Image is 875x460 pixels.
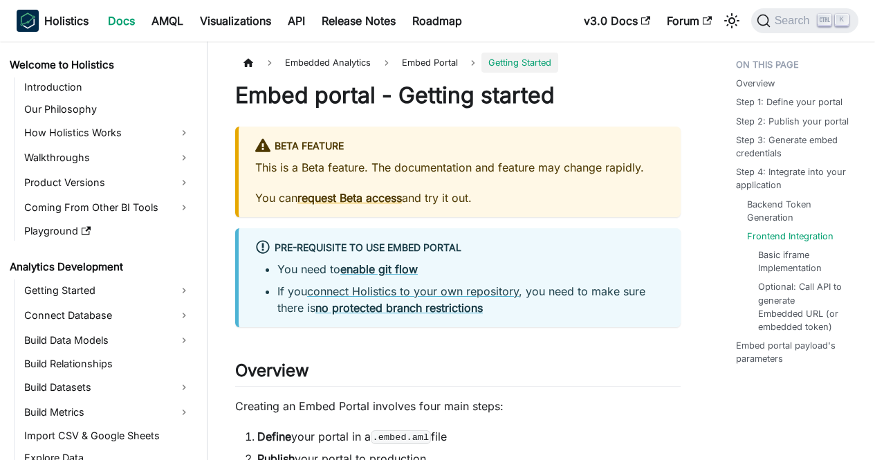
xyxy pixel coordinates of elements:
[20,221,195,241] a: Playground
[747,230,833,243] a: Frontend Integration
[736,95,842,109] a: Step 1: Define your portal
[20,304,195,326] a: Connect Database
[255,190,664,206] p: You can and try it out.
[20,100,195,119] a: Our Philosophy
[100,10,143,32] a: Docs
[20,77,195,97] a: Introduction
[404,10,470,32] a: Roadmap
[257,428,681,445] li: your portal in a file
[235,360,681,387] h2: Overview
[747,198,847,224] a: Backend Token Generation
[736,77,775,90] a: Overview
[277,283,664,316] li: If you , you need to make sure there is
[297,191,402,205] a: request Beta access
[371,430,431,444] code: .embed.aml
[758,280,842,333] a: Optional: Call API to generate Embedded URL (or embedded token)
[255,138,664,156] div: BETA FEATURE
[20,401,195,423] a: Build Metrics
[575,10,658,32] a: v3.0 Docs
[736,339,853,365] a: Embed portal payload's parameters
[481,53,558,73] span: Getting Started
[20,354,195,374] a: Build Relationships
[736,134,853,160] a: Step 3: Generate embed credentials
[192,10,279,32] a: Visualizations
[395,53,465,73] a: Embed Portal
[20,172,195,194] a: Product Versions
[255,159,664,176] p: This is a Beta feature. The documentation and feature may change rapidly.
[315,301,483,315] a: no protected branch restrictions
[721,10,743,32] button: Switch between dark and light mode (currently light mode)
[751,8,858,33] button: Search (Ctrl+K)
[307,284,519,298] a: connect Holistics to your own repository
[340,262,418,276] a: enable git flow
[402,57,458,68] span: Embed Portal
[835,14,849,26] kbd: K
[20,426,195,445] a: Import CSV & Google Sheets
[6,55,195,75] a: Welcome to Holistics
[235,398,681,414] p: Creating an Embed Portal involves four main steps:
[279,10,313,32] a: API
[20,147,195,169] a: Walkthroughs
[20,196,195,219] a: Coming From Other BI Tools
[278,53,378,73] span: Embedded Analytics
[44,12,89,29] b: Holistics
[6,257,195,277] a: Analytics Development
[17,10,39,32] img: Holistics
[17,10,89,32] a: HolisticsHolistics
[257,430,291,443] strong: Define
[143,10,192,32] a: AMQL
[658,10,720,32] a: Forum
[255,239,664,257] div: Pre-requisite to use Embed Portal
[235,53,681,73] nav: Breadcrumbs
[20,279,195,302] a: Getting Started
[313,10,404,32] a: Release Notes
[20,122,195,144] a: How Holistics Works
[20,329,195,351] a: Build Data Models
[277,261,664,277] li: You need to
[771,15,818,27] span: Search
[736,165,853,192] a: Step 4: Integrate into your application
[736,115,849,128] a: Step 2: Publish your portal
[235,82,681,109] h1: Embed portal - Getting started
[758,248,842,275] a: Basic iframe Implementation
[235,53,261,73] a: Home page
[20,376,195,398] a: Build Datasets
